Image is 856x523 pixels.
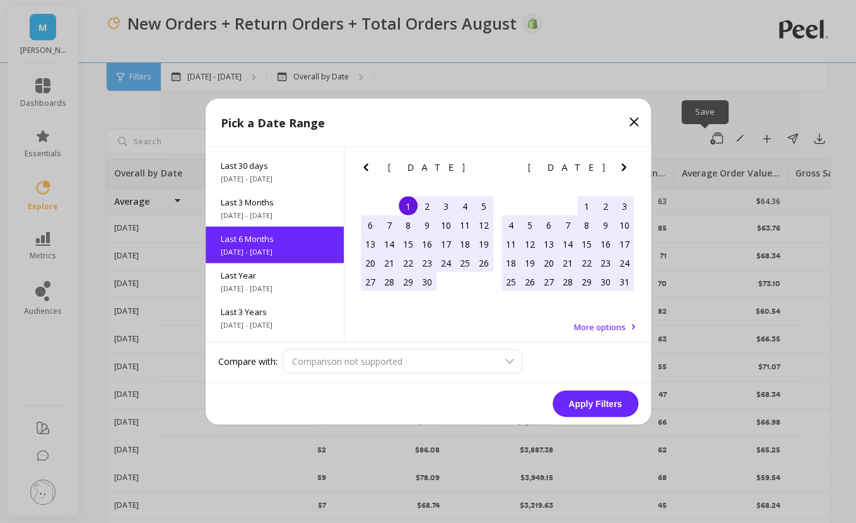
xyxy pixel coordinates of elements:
[437,253,455,272] div: Choose Thursday, April 24th, 2025
[615,253,634,272] div: Choose Saturday, May 24th, 2025
[418,253,437,272] div: Choose Wednesday, April 23rd, 2025
[574,321,626,333] span: More options
[476,160,496,180] button: Next Month
[221,233,329,244] span: Last 6 Months
[520,234,539,253] div: Choose Monday, May 12th, 2025
[539,234,558,253] div: Choose Tuesday, May 13th, 2025
[221,174,329,184] span: [DATE] - [DATE]
[387,163,466,173] span: [DATE]
[501,272,520,291] div: Choose Sunday, May 25th, 2025
[501,234,520,253] div: Choose Sunday, May 11th, 2025
[221,270,329,281] span: Last Year
[361,234,380,253] div: Choose Sunday, April 13th, 2025
[455,216,474,234] div: Choose Friday, April 11th, 2025
[221,160,329,171] span: Last 30 days
[418,197,437,216] div: Choose Wednesday, April 2nd, 2025
[361,272,380,291] div: Choose Sunday, April 27th, 2025
[358,160,378,180] button: Previous Month
[577,253,596,272] div: Choose Thursday, May 22nd, 2025
[437,216,455,234] div: Choose Thursday, April 10th, 2025
[577,272,596,291] div: Choose Thursday, May 29th, 2025
[474,197,493,216] div: Choose Saturday, April 5th, 2025
[520,216,539,234] div: Choose Monday, May 5th, 2025
[221,197,329,208] span: Last 3 Months
[221,247,329,257] span: [DATE] - [DATE]
[380,234,399,253] div: Choose Monday, April 14th, 2025
[539,272,558,291] div: Choose Tuesday, May 27th, 2025
[380,253,399,272] div: Choose Monday, April 21st, 2025
[615,197,634,216] div: Choose Saturday, May 3rd, 2025
[474,216,493,234] div: Choose Saturday, April 12th, 2025
[615,216,634,234] div: Choose Saturday, May 10th, 2025
[455,197,474,216] div: Choose Friday, April 4th, 2025
[615,234,634,253] div: Choose Saturday, May 17th, 2025
[528,163,607,173] span: [DATE]
[596,272,615,291] div: Choose Friday, May 30th, 2025
[221,284,329,294] span: [DATE] - [DATE]
[455,253,474,272] div: Choose Friday, April 25th, 2025
[399,272,418,291] div: Choose Tuesday, April 29th, 2025
[615,272,634,291] div: Choose Saturday, May 31st, 2025
[399,234,418,253] div: Choose Tuesday, April 15th, 2025
[221,210,329,221] span: [DATE] - [DATE]
[520,272,539,291] div: Choose Monday, May 26th, 2025
[380,216,399,234] div: Choose Monday, April 7th, 2025
[399,216,418,234] div: Choose Tuesday, April 8th, 2025
[380,272,399,291] div: Choose Monday, April 28th, 2025
[577,216,596,234] div: Choose Thursday, May 8th, 2025
[418,234,437,253] div: Choose Wednesday, April 16th, 2025
[474,234,493,253] div: Choose Saturday, April 19th, 2025
[577,234,596,253] div: Choose Thursday, May 15th, 2025
[361,197,493,291] div: month 2025-04
[218,355,278,367] label: Compare with:
[539,216,558,234] div: Choose Tuesday, May 6th, 2025
[437,197,455,216] div: Choose Thursday, April 3rd, 2025
[418,272,437,291] div: Choose Wednesday, April 30th, 2025
[498,160,519,180] button: Previous Month
[437,234,455,253] div: Choose Thursday, April 17th, 2025
[558,216,577,234] div: Choose Wednesday, May 7th, 2025
[474,253,493,272] div: Choose Saturday, April 26th, 2025
[418,216,437,234] div: Choose Wednesday, April 9th, 2025
[558,234,577,253] div: Choose Wednesday, May 14th, 2025
[399,197,418,216] div: Choose Tuesday, April 1st, 2025
[558,253,577,272] div: Choose Wednesday, May 21st, 2025
[455,234,474,253] div: Choose Friday, April 18th, 2025
[520,253,539,272] div: Choose Monday, May 19th, 2025
[501,216,520,234] div: Choose Sunday, May 4th, 2025
[221,306,329,318] span: Last 3 Years
[577,197,596,216] div: Choose Thursday, May 1st, 2025
[221,114,325,132] p: Pick a Date Range
[399,253,418,272] div: Choose Tuesday, April 22nd, 2025
[539,253,558,272] div: Choose Tuesday, May 20th, 2025
[501,197,634,291] div: month 2025-05
[553,391,638,417] button: Apply Filters
[596,216,615,234] div: Choose Friday, May 9th, 2025
[361,253,380,272] div: Choose Sunday, April 20th, 2025
[558,272,577,291] div: Choose Wednesday, May 28th, 2025
[221,320,329,330] span: [DATE] - [DATE]
[361,216,380,234] div: Choose Sunday, April 6th, 2025
[596,197,615,216] div: Choose Friday, May 2nd, 2025
[596,234,615,253] div: Choose Friday, May 16th, 2025
[501,253,520,272] div: Choose Sunday, May 18th, 2025
[616,160,636,180] button: Next Month
[596,253,615,272] div: Choose Friday, May 23rd, 2025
